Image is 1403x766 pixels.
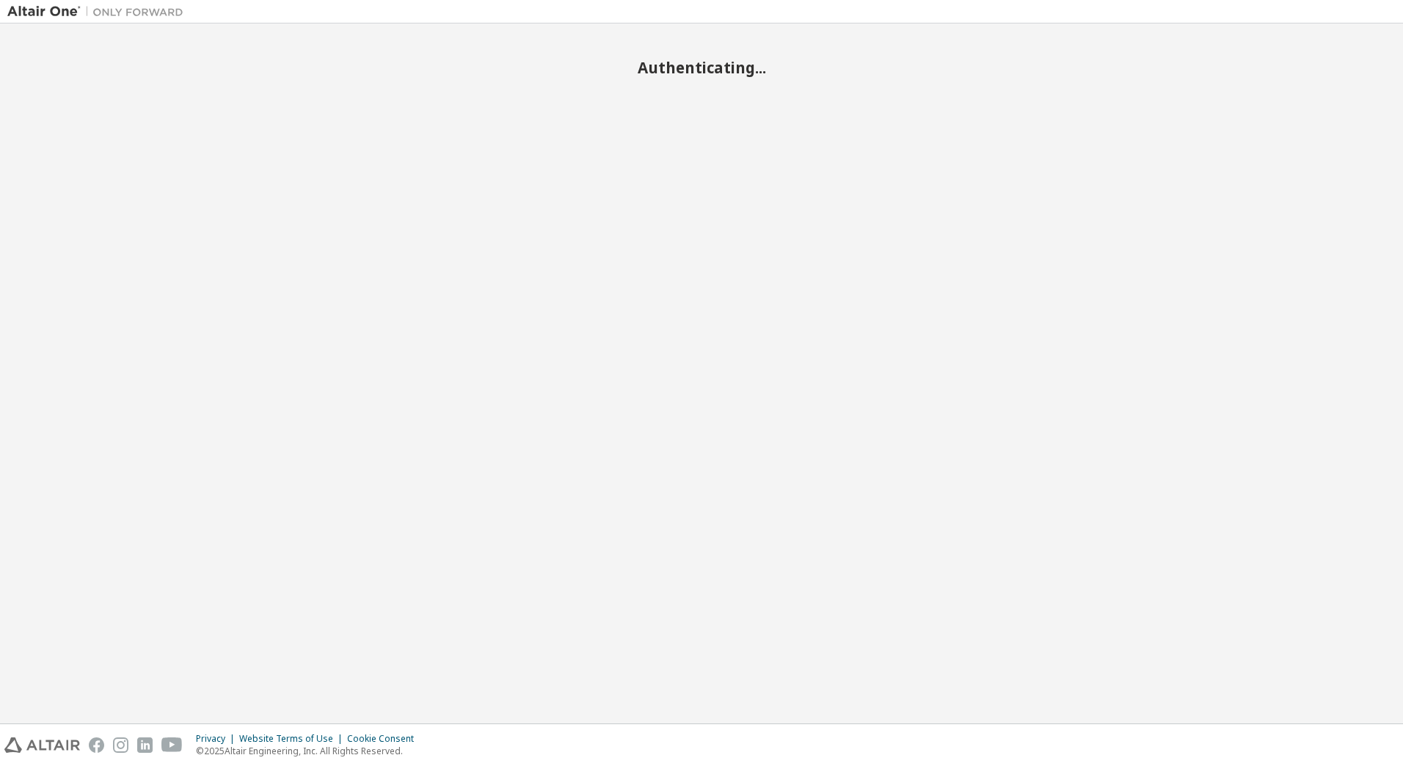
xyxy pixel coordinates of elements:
img: youtube.svg [161,737,183,753]
img: linkedin.svg [137,737,153,753]
img: altair_logo.svg [4,737,80,753]
p: © 2025 Altair Engineering, Inc. All Rights Reserved. [196,745,423,757]
img: facebook.svg [89,737,104,753]
div: Privacy [196,733,239,745]
div: Website Terms of Use [239,733,347,745]
h2: Authenticating... [7,58,1396,77]
img: instagram.svg [113,737,128,753]
div: Cookie Consent [347,733,423,745]
img: Altair One [7,4,191,19]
